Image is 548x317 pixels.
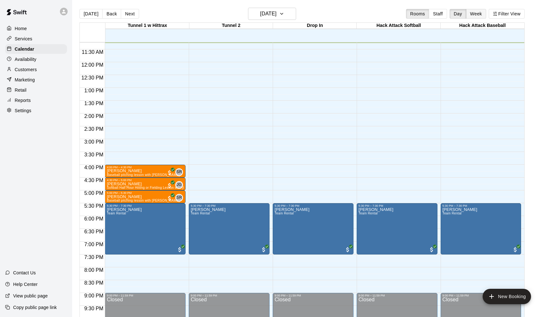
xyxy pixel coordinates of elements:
[261,246,267,253] span: All customers have paid
[83,216,105,221] span: 6:00 PM
[273,203,353,254] div: 5:30 PM – 7:30 PM: Team Rental
[189,23,273,29] div: Tunnel 2
[107,294,184,297] div: 9:00 PM – 11:59 PM
[105,178,186,190] div: 4:30 PM – 5:00 PM: Harper Burnett
[83,178,105,183] span: 4:30 PM
[166,195,173,202] span: All customers have paid
[178,194,183,202] span: Steve Ratzer
[15,56,37,63] p: Availability
[248,8,296,20] button: [DATE]
[483,289,531,304] button: add
[80,49,105,55] span: 11:30 AM
[175,168,183,176] div: Steve Ratzer
[83,280,105,286] span: 8:30 PM
[83,126,105,132] span: 2:30 PM
[105,23,189,29] div: Tunnel 1 w Hittrax
[5,65,67,74] a: Customers
[15,25,27,32] p: Home
[275,212,294,215] span: Team Rental
[107,212,126,215] span: Team Rental
[273,23,357,29] div: Drop In
[441,203,521,254] div: 5:30 PM – 7:30 PM: Team Rental
[5,34,67,44] a: Services
[5,75,67,85] a: Marketing
[83,306,105,311] span: 9:30 PM
[466,9,486,19] button: Week
[5,96,67,105] a: Reports
[83,242,105,247] span: 7:00 PM
[121,9,139,19] button: Next
[15,46,34,52] p: Calendar
[357,23,440,29] div: Hack Attack Softball
[5,24,67,33] a: Home
[107,166,184,169] div: 4:00 PM – 4:30 PM
[166,170,173,176] span: All customers have paid
[260,9,277,18] h6: [DATE]
[441,23,524,29] div: Hack Attack Baseball
[15,36,32,42] p: Services
[359,204,436,207] div: 5:30 PM – 7:30 PM
[191,212,210,215] span: Team Rental
[80,75,105,80] span: 12:30 PM
[83,139,105,145] span: 3:00 PM
[15,77,35,83] p: Marketing
[178,181,183,189] span: Jaden Goodwin
[357,203,437,254] div: 5:30 PM – 7:30 PM: Team Rental
[175,181,183,189] div: Jaden Goodwin
[105,190,186,203] div: 5:00 PM – 5:30 PM: Luke Lowry
[79,9,103,19] button: [DATE]
[191,294,268,297] div: 9:00 PM – 11:59 PM
[83,190,105,196] span: 5:00 PM
[107,199,179,202] span: Baseball pitching lesson with [PERSON_NAME]
[83,88,105,93] span: 1:00 PM
[189,203,270,254] div: 5:30 PM – 7:30 PM: Team Rental
[177,182,182,188] span: JG
[450,9,466,19] button: Day
[443,294,519,297] div: 9:00 PM – 11:59 PM
[80,62,105,68] span: 12:00 PM
[489,9,525,19] button: Filter View
[177,169,182,175] span: SR
[107,179,184,182] div: 4:30 PM – 5:00 PM
[105,203,186,254] div: 5:30 PM – 7:30 PM: Team Rental
[512,246,519,253] span: All customers have paid
[443,212,462,215] span: Team Rental
[83,267,105,273] span: 8:00 PM
[175,194,183,202] div: Steve Ratzer
[15,97,31,104] p: Reports
[107,186,210,189] span: Softball Half Hour Hitting or Fielding Lesson with [PERSON_NAME]
[13,304,57,311] p: Copy public page link
[428,246,435,253] span: All customers have paid
[83,293,105,298] span: 9:00 PM
[83,152,105,157] span: 3:30 PM
[13,293,48,299] p: View public page
[107,173,179,177] span: Baseball pitching lesson with [PERSON_NAME]
[107,191,184,195] div: 5:00 PM – 5:30 PM
[5,106,67,115] a: Settings
[359,294,436,297] div: 9:00 PM – 11:59 PM
[178,168,183,176] span: Steve Ratzer
[83,165,105,170] span: 4:00 PM
[83,101,105,106] span: 1:30 PM
[443,204,519,207] div: 5:30 PM – 7:30 PM
[105,165,186,178] div: 4:00 PM – 4:30 PM: William Johnson
[5,85,67,95] a: Retail
[83,203,105,209] span: 5:30 PM
[359,212,378,215] span: Team Rental
[102,9,121,19] button: Back
[275,294,352,297] div: 9:00 PM – 11:59 PM
[15,107,31,114] p: Settings
[15,66,37,73] p: Customers
[83,229,105,234] span: 6:30 PM
[5,44,67,54] a: Calendar
[275,204,352,207] div: 5:30 PM – 7:30 PM
[429,9,447,19] button: Staff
